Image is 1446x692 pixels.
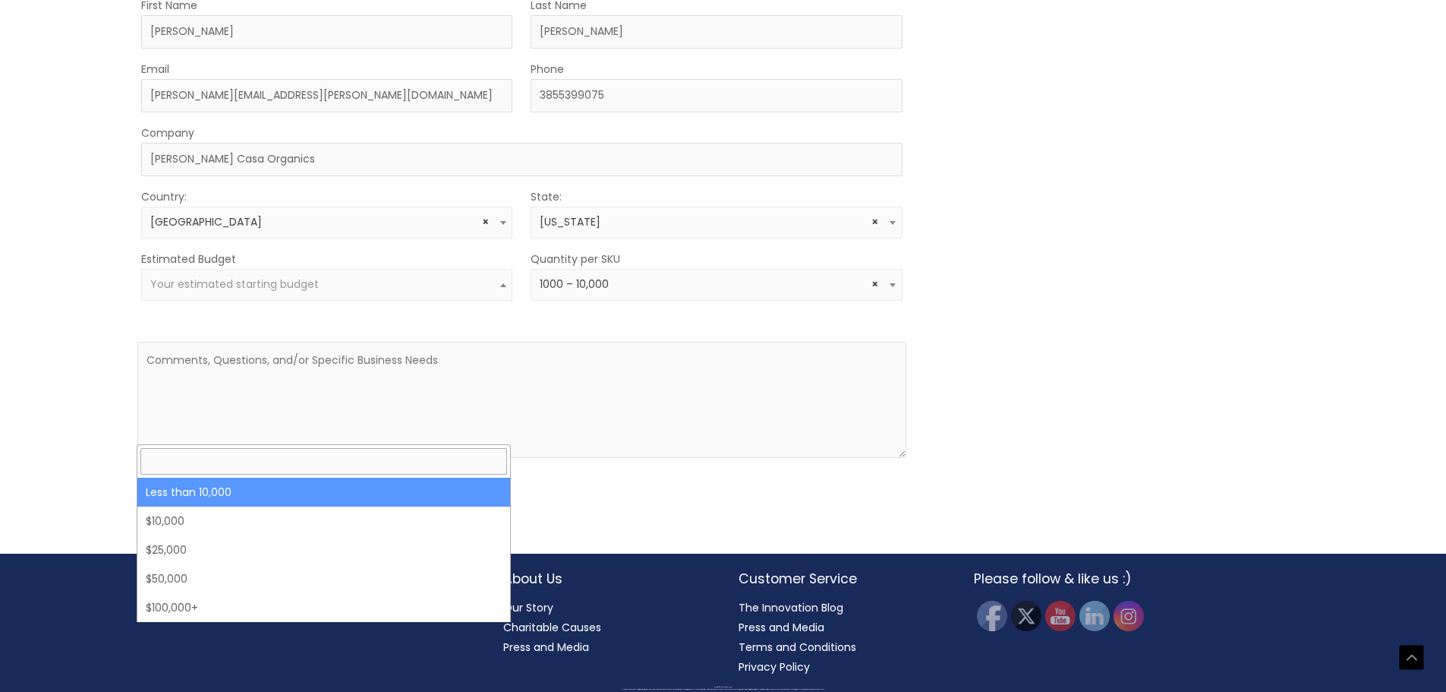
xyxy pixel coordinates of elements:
input: Company Name [141,143,902,176]
span: Texas [540,215,893,229]
li: $10,000 [137,507,510,536]
span: 1000 – 10,000 [531,269,902,301]
label: Company [141,123,194,143]
a: Charitable Causes [503,620,601,635]
span: United States [141,207,512,239]
li: $100,000+ [137,593,510,622]
span: Remove all items [871,277,878,292]
span: Cosmetic Solutions [723,687,732,687]
span: United States [150,215,504,229]
label: Estimated Budget [141,249,236,269]
label: Email [141,59,169,79]
input: Last Name [531,15,902,49]
a: Our Story [503,600,553,615]
input: Enter Your Email [141,79,512,112]
nav: About Us [503,598,708,657]
span: 1000 – 10,000 [540,277,893,292]
img: Twitter [1011,601,1041,631]
div: Copyright © 2025 [27,687,1419,688]
a: Terms and Conditions [739,640,856,655]
li: $25,000 [137,536,510,564]
label: State: [531,187,562,207]
div: All material on this Website, including design, text, images, logos and sounds, are owned by Cosm... [27,689,1419,690]
label: Country: [141,187,187,207]
label: Quantity per SKU [531,249,620,269]
img: Facebook [977,601,1007,631]
span: Texas [531,207,902,239]
a: The Innovation Blog [739,600,843,615]
span: Your estimated starting budget [150,276,319,292]
input: Enter Your Phone Number [531,79,902,112]
span: Remove all items [871,215,878,229]
label: Phone [531,59,564,79]
a: Privacy Policy [739,659,810,675]
nav: Customer Service [739,598,944,677]
h2: About Us [503,569,708,589]
li: Less than 10,000 [137,478,510,507]
h2: Please follow & like us :) [974,569,1179,589]
a: Press and Media [739,620,824,635]
a: Press and Media [503,640,589,655]
h2: Customer Service [739,569,944,589]
span: Remove all items [482,215,489,229]
li: $50,000 [137,564,510,593]
input: First Name [141,15,512,49]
